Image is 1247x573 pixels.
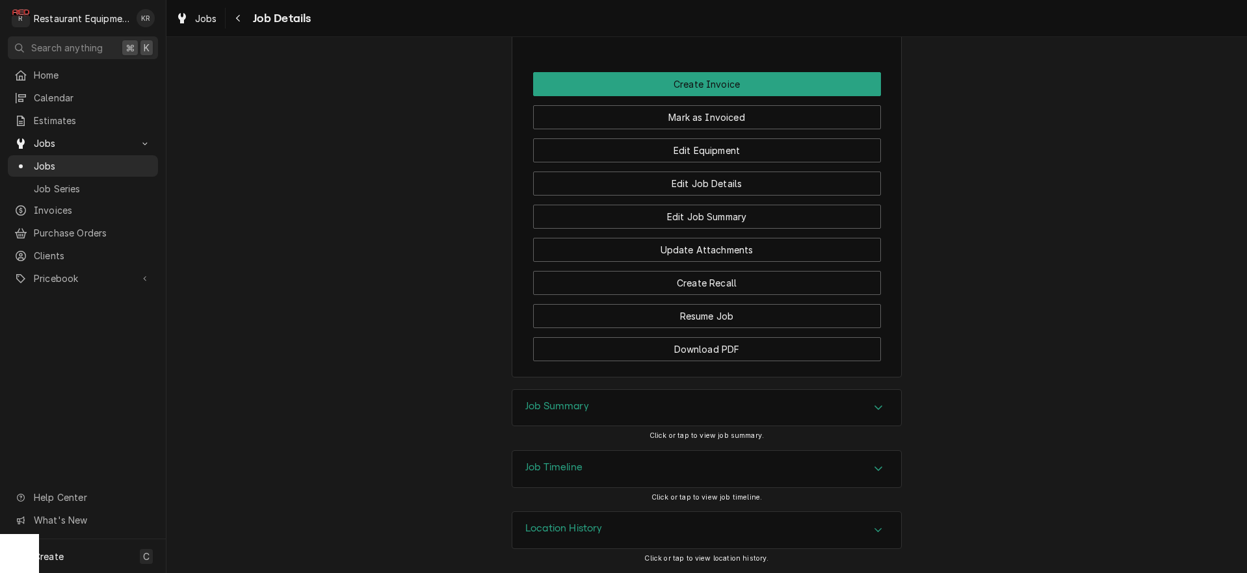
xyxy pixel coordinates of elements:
button: Resume Job [533,304,881,328]
a: Invoices [8,199,158,221]
button: Download PDF [533,337,881,361]
h3: Location History [525,522,603,535]
div: Button Group Row [533,262,881,295]
div: Job Timeline [512,450,902,488]
span: Jobs [34,136,132,150]
a: Go to Pricebook [8,268,158,289]
div: Location History [512,511,902,549]
span: What's New [34,513,150,527]
a: Go to Jobs [8,133,158,154]
div: Button Group Row [533,96,881,129]
span: Search anything [31,41,103,55]
span: Pricebook [34,272,132,285]
a: Go to What's New [8,509,158,531]
div: Accordion Header [512,390,901,426]
span: C [143,550,150,563]
button: Navigate back [228,8,249,29]
button: Accordion Details Expand Trigger [512,512,901,548]
a: Jobs [170,8,222,29]
span: Help Center [34,490,150,504]
button: Create Invoice [533,72,881,96]
button: Edit Job Details [533,172,881,196]
span: Click or tap to view job summary. [650,431,764,440]
div: Button Group Row [533,196,881,229]
div: Kelli Robinette's Avatar [137,9,155,27]
a: Calendar [8,87,158,108]
button: Edit Job Summary [533,205,881,229]
a: Jobs [8,155,158,177]
span: Clients [34,249,151,262]
button: Accordion Details Expand Trigger [512,390,901,426]
button: Edit Equipment [533,138,881,162]
button: Accordion Details Expand Trigger [512,451,901,487]
a: Job Series [8,178,158,199]
span: Job Series [34,182,151,196]
button: Update Attachments [533,238,881,262]
div: Accordion Header [512,451,901,487]
div: Restaurant Equipment Diagnostics [34,12,129,25]
div: KR [137,9,155,27]
span: Invoices [34,203,151,217]
span: Estimates [34,114,151,127]
span: Calendar [34,91,151,105]
a: Estimates [8,110,158,131]
button: Mark as Invoiced [533,105,881,129]
span: K [144,41,150,55]
a: Purchase Orders [8,222,158,244]
span: Job Details [249,10,311,27]
a: Clients [8,245,158,266]
a: Home [8,64,158,86]
div: Button Group Row [533,162,881,196]
div: Button Group [533,72,881,361]
span: Click or tap to view job timeline. [651,493,762,502]
div: Job Summary [512,389,902,427]
div: R [12,9,30,27]
span: Purchase Orders [34,226,151,240]
div: Accordion Header [512,512,901,548]
a: Go to Help Center [8,487,158,508]
h3: Job Summary [525,400,589,413]
span: Jobs [34,159,151,173]
div: Button Group Row [533,129,881,162]
h3: Job Timeline [525,461,583,474]
div: Button Group Row [533,295,881,328]
button: Search anything⌘K [8,36,158,59]
div: Button Group Row [533,72,881,96]
span: Click or tap to view location history. [644,554,768,563]
span: Jobs [195,12,217,25]
span: Home [34,68,151,82]
button: Create Recall [533,271,881,295]
span: Create [34,551,64,562]
div: Restaurant Equipment Diagnostics's Avatar [12,9,30,27]
div: Button Group Row [533,328,881,361]
div: Button Group Row [533,229,881,262]
span: ⌘ [125,41,135,55]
